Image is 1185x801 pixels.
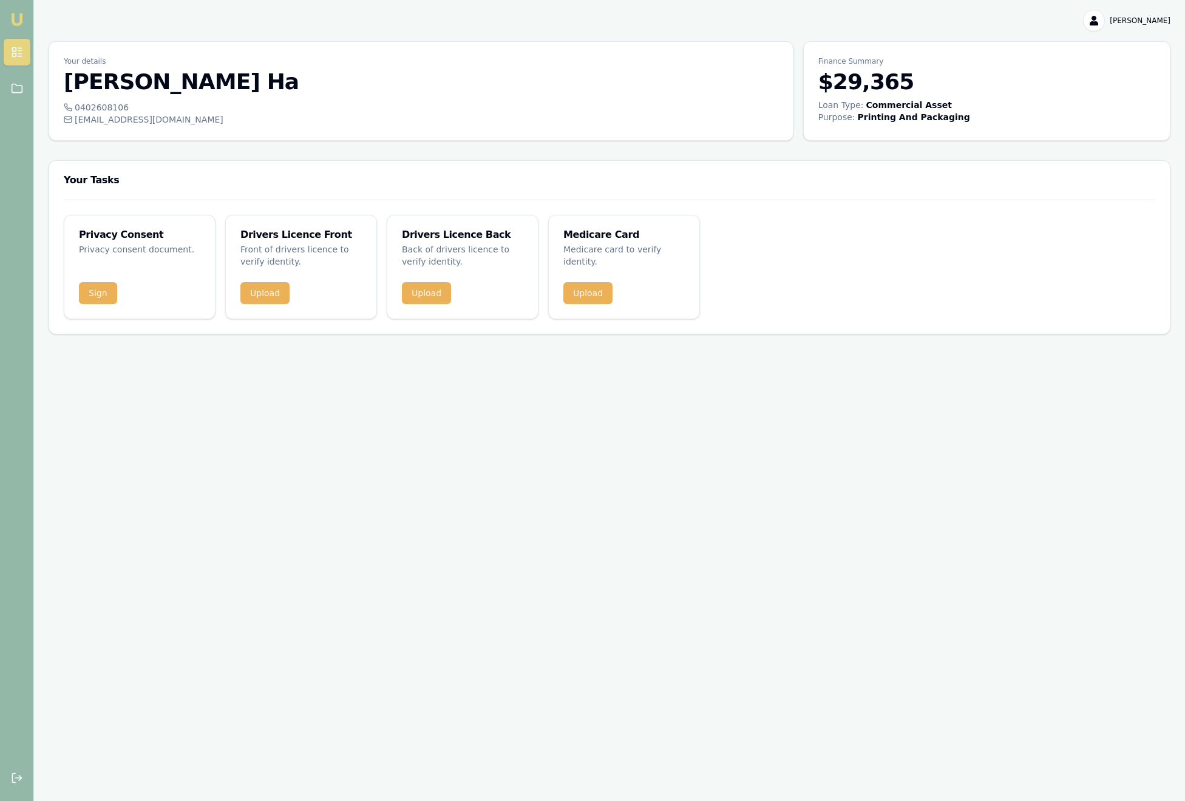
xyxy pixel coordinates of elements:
[818,111,855,123] div: Purpose:
[79,243,200,255] p: Privacy consent document.
[818,99,864,111] div: Loan Type:
[402,282,451,304] button: Upload
[818,70,1155,94] h3: $29,365
[10,12,24,27] img: emu-icon-u.png
[64,175,1155,185] h3: Your Tasks
[402,230,523,240] h3: Drivers Licence Back
[563,230,685,240] h3: Medicare Card
[563,282,613,304] button: Upload
[240,230,362,240] h3: Drivers Licence Front
[64,56,778,66] p: Your details
[240,282,290,304] button: Upload
[402,243,523,268] p: Back of drivers licence to verify identity.
[240,243,362,268] p: Front of drivers licence to verify identity.
[75,101,129,113] span: 0402608106
[563,243,685,268] p: Medicare card to verify identity.
[75,113,223,126] span: [EMAIL_ADDRESS][DOMAIN_NAME]
[858,111,970,123] div: Printing And Packaging
[866,99,952,111] div: Commercial Asset
[1110,16,1170,25] span: [PERSON_NAME]
[79,230,200,240] h3: Privacy Consent
[79,282,117,304] button: Sign
[64,70,778,94] h3: [PERSON_NAME] Ha
[818,56,1155,66] p: Finance Summary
